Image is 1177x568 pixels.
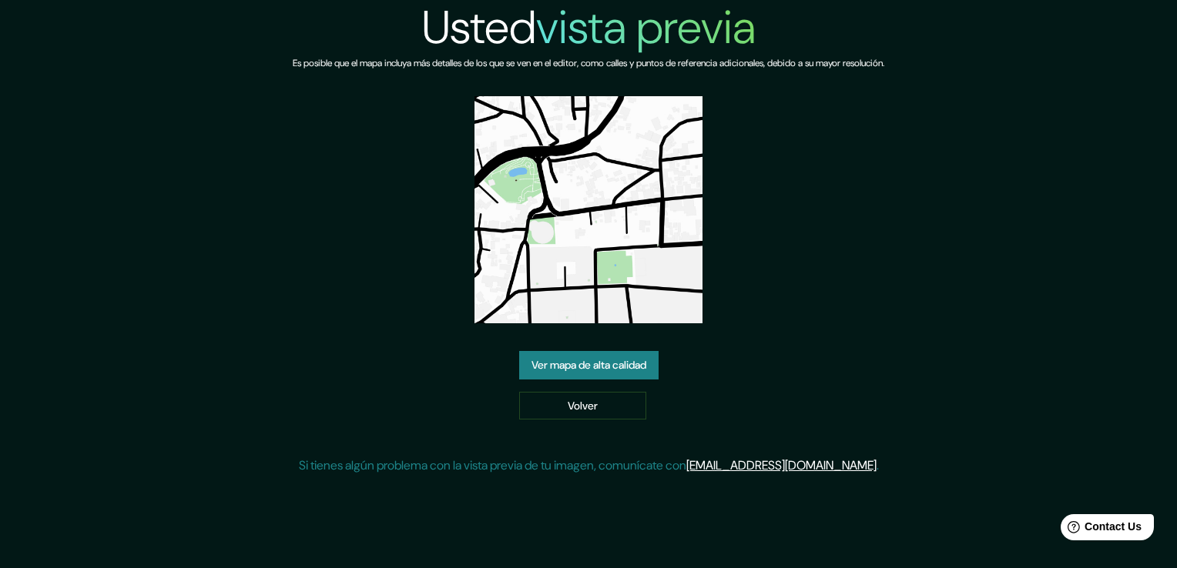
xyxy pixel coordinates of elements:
iframe: Help widget launcher [1040,508,1160,551]
a: Volver [519,392,646,420]
img: created-map-preview [474,96,702,323]
h6: Es posible que el mapa incluya más detalles de los que se ven en el editor, como calles y puntos ... [293,55,884,72]
a: [EMAIL_ADDRESS][DOMAIN_NAME] [686,457,877,473]
a: Ver mapa de alta calidad [519,351,659,379]
p: Si tienes algún problema con la vista previa de tu imagen, comunícate con . [299,456,879,475]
